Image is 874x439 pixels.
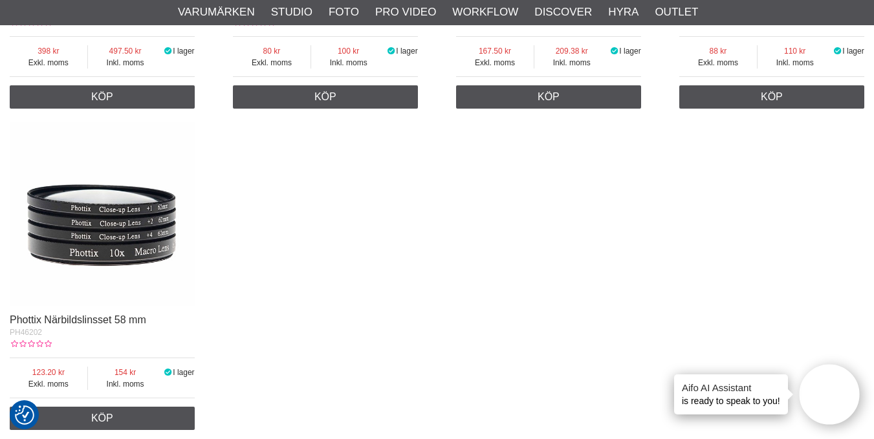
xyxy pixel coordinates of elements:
span: Inkl. moms [534,57,609,69]
div: Kundbetyg: 0 [10,338,51,350]
div: is ready to speak to you! [674,374,788,414]
span: 100 [311,45,386,57]
button: Samtyckesinställningar [15,403,34,427]
span: Exkl. moms [456,57,534,69]
a: Köp [679,85,864,109]
span: 398 [10,45,87,57]
a: Studio [271,4,312,21]
a: Köp [10,407,195,430]
span: I lager [173,368,194,377]
a: Discover [534,4,592,21]
span: PH46202 [10,328,42,337]
i: I lager [162,47,173,56]
span: I lager [842,47,864,56]
h4: Aifo AI Assistant [682,381,780,394]
a: Varumärken [178,4,255,21]
span: Inkl. moms [88,378,163,390]
span: Exkl. moms [233,57,311,69]
span: Exkl. moms [679,57,757,69]
span: I lager [619,47,640,56]
a: Workflow [452,4,518,21]
i: I lager [162,368,173,377]
span: 123.20 [10,367,87,378]
a: Outlet [655,4,698,21]
a: Foto [329,4,359,21]
span: 209.38 [534,45,609,57]
span: 497.50 [88,45,163,57]
span: Exkl. moms [10,378,87,390]
span: 80 [233,45,311,57]
a: Köp [10,85,195,109]
a: Phottix Närbildslinsset 58 mm [10,314,146,325]
span: 154 [88,367,163,378]
a: Köp [233,85,418,109]
span: Inkl. moms [311,57,386,69]
a: Pro Video [375,4,436,21]
span: 110 [758,45,833,57]
span: I lager [173,47,194,56]
i: I lager [609,47,620,56]
a: Hyra [608,4,639,21]
span: Inkl. moms [88,57,163,69]
img: Phottix Närbildslinsset 58 mm [10,122,195,306]
span: 88 [679,45,757,57]
span: I lager [396,47,417,56]
a: Köp [456,85,641,109]
img: Revisit consent button [15,405,34,425]
i: I lager [386,47,397,56]
i: I lager [833,47,843,56]
span: Inkl. moms [758,57,833,69]
span: Exkl. moms [10,57,87,69]
span: 167.50 [456,45,534,57]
